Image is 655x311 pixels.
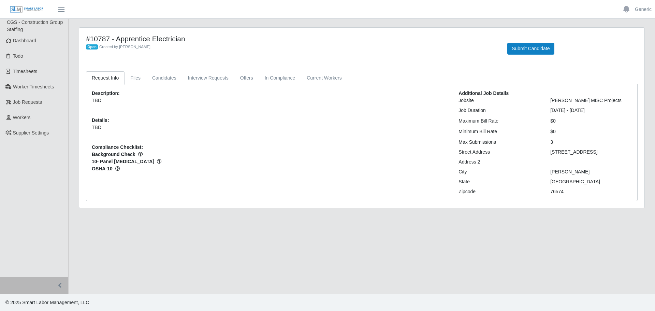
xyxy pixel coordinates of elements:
[453,128,545,135] div: Minimum Bill Rate
[86,44,98,50] span: Open
[545,139,637,146] div: 3
[92,158,448,165] span: 10- Panel [MEDICAL_DATA]
[13,115,31,120] span: Workers
[545,178,637,185] div: [GEOGRAPHIC_DATA]
[92,124,448,131] p: TBD
[507,43,554,55] button: Submit Candidate
[92,117,109,123] b: Details:
[92,144,143,150] b: Compliance Checklist:
[453,107,545,114] div: Job Duration
[545,149,637,156] div: [STREET_ADDRESS]
[146,71,182,85] a: Candidates
[453,139,545,146] div: Max Submissions
[7,19,63,32] span: CGS - Construction Group Staffing
[545,107,637,114] div: [DATE] - [DATE]
[453,158,545,166] div: Address 2
[458,90,509,96] b: Additional Job Details
[234,71,259,85] a: Offers
[453,117,545,125] div: Maximum Bill Rate
[453,149,545,156] div: Street Address
[453,178,545,185] div: State
[5,300,89,305] span: © 2025 Smart Labor Management, LLC
[10,6,44,13] img: SLM Logo
[453,168,545,175] div: City
[453,188,545,195] div: Zipcode
[545,97,637,104] div: [PERSON_NAME] MISC Projects
[13,53,23,59] span: Todo
[635,6,652,13] a: Generic
[545,128,637,135] div: $0
[125,71,146,85] a: Files
[13,130,49,136] span: Supplier Settings
[453,97,545,104] div: Jobsite
[13,84,54,89] span: Worker Timesheets
[13,38,37,43] span: Dashboard
[92,97,448,104] p: TBD
[545,188,637,195] div: 76574
[92,151,448,158] span: Background Check
[99,45,150,49] span: Created by [PERSON_NAME]
[545,168,637,175] div: [PERSON_NAME]
[301,71,347,85] a: Current Workers
[86,34,497,43] h4: #10787 - Apprentice Electrician
[86,71,125,85] a: Request Info
[13,99,42,105] span: Job Requests
[92,165,448,172] span: OSHA-10
[92,90,120,96] b: Description:
[13,69,38,74] span: Timesheets
[182,71,234,85] a: Interview Requests
[259,71,301,85] a: In Compliance
[545,117,637,125] div: $0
